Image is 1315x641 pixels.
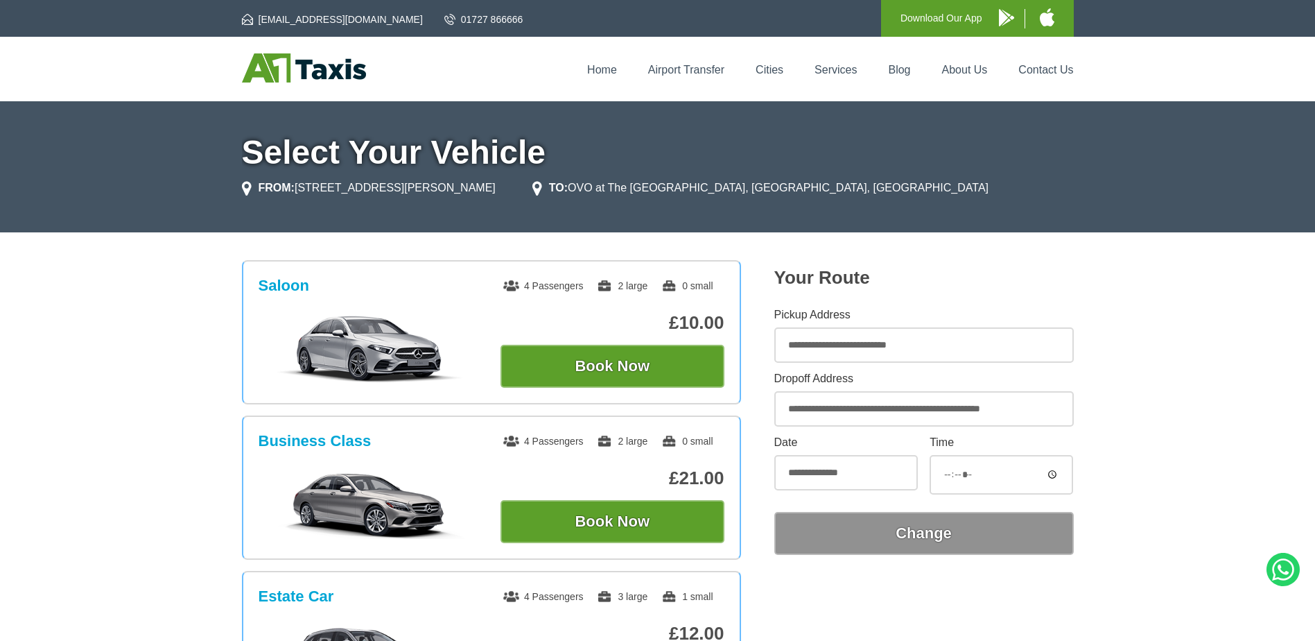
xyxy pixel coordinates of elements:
h1: Select Your Vehicle [242,136,1074,169]
img: A1 Taxis iPhone App [1040,8,1054,26]
img: A1 Taxis Android App [999,9,1014,26]
a: Services [815,64,857,76]
a: About Us [942,64,988,76]
li: OVO at The [GEOGRAPHIC_DATA], [GEOGRAPHIC_DATA], [GEOGRAPHIC_DATA] [532,180,989,196]
label: Dropoff Address [774,373,1074,384]
label: Date [774,437,918,448]
strong: FROM: [259,182,295,194]
label: Pickup Address [774,309,1074,320]
span: 0 small [661,280,713,291]
button: Change [774,512,1074,555]
strong: TO: [549,182,568,194]
a: Blog [888,64,910,76]
h3: Business Class [259,432,372,450]
span: 2 large [597,280,647,291]
p: £21.00 [500,468,724,489]
label: Time [930,437,1073,448]
h3: Estate Car [259,588,334,606]
span: 4 Passengers [503,280,584,291]
a: 01727 866666 [444,12,523,26]
h2: Your Route [774,267,1074,289]
span: 4 Passengers [503,591,584,602]
p: Download Our App [900,10,982,27]
button: Book Now [500,345,724,388]
span: 4 Passengers [503,436,584,447]
p: £10.00 [500,312,724,334]
span: 0 small [661,436,713,447]
img: Saloon [265,314,474,384]
a: Cities [756,64,783,76]
a: Contact Us [1018,64,1073,76]
a: Home [587,64,617,76]
span: 3 large [597,591,647,602]
li: [STREET_ADDRESS][PERSON_NAME] [242,180,496,196]
h3: Saloon [259,277,309,295]
img: Business Class [265,470,474,539]
button: Book Now [500,500,724,543]
span: 1 small [661,591,713,602]
a: [EMAIL_ADDRESS][DOMAIN_NAME] [242,12,423,26]
a: Airport Transfer [648,64,724,76]
img: A1 Taxis St Albans LTD [242,53,366,83]
span: 2 large [597,436,647,447]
